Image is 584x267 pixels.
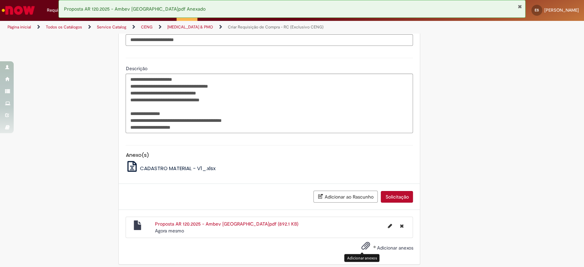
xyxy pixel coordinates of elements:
[517,4,522,9] button: Fechar Notificação
[1,3,36,17] img: ServiceNow
[344,254,379,262] div: Adicionar anexos
[384,220,396,231] button: Editar nome de arquivo Proposta AR 120.2025 - Ambev Ponta Grossa.pdf
[126,152,413,158] h5: Anexo(s)
[126,74,413,133] textarea: Descrição
[535,8,539,12] span: ES
[5,21,384,34] ul: Trilhas de página
[46,24,82,30] a: Todos os Catálogos
[97,24,126,30] a: Service Catalog
[155,228,184,234] time: 28/08/2025 08:37:45
[377,245,413,251] span: Adicionar anexos
[47,7,71,14] span: Requisições
[141,24,153,30] a: CENG
[64,6,206,12] span: Proposta AR 120.2025 - Ambev [GEOGRAPHIC_DATA]pdf Anexado
[155,228,184,234] span: Agora mesmo
[359,240,372,255] button: Adicionar anexos
[140,165,216,172] span: CADASTRO MATERIAL - V1_.xlsx
[126,65,148,72] span: Descrição
[395,220,407,231] button: Excluir Proposta AR 120.2025 - Ambev Ponta Grossa.pdf
[126,34,413,46] input: PEP
[155,221,298,227] a: Proposta AR 120.2025 - Ambev [GEOGRAPHIC_DATA]pdf (892.1 KB)
[228,24,324,30] a: Criar Requisição de Compra - RC (Exclusivo CENG)
[313,191,378,203] button: Adicionar ao Rascunho
[8,24,31,30] a: Página inicial
[167,24,213,30] a: [MEDICAL_DATA] & PMO
[544,7,579,13] span: [PERSON_NAME]
[126,165,216,172] a: CADASTRO MATERIAL - V1_.xlsx
[381,191,413,203] button: Solicitação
